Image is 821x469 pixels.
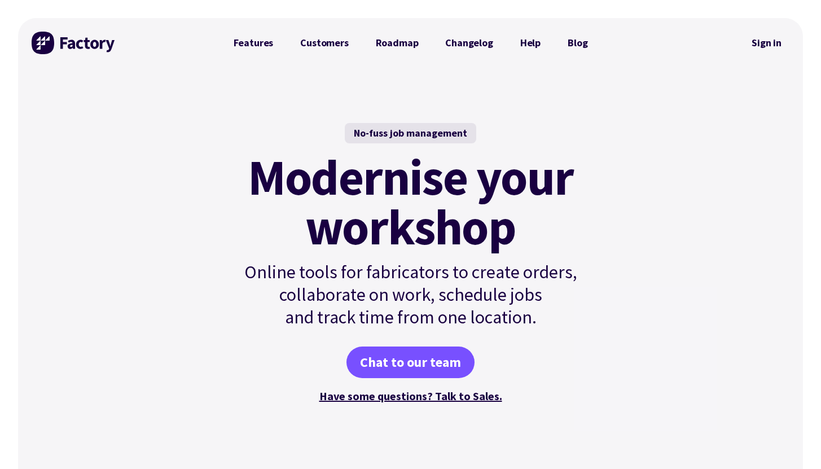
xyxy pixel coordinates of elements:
a: Features [220,32,287,54]
iframe: Chat Widget [765,415,821,469]
nav: Secondary Navigation [744,30,789,56]
a: Help [507,32,554,54]
a: Blog [554,32,601,54]
mark: Modernise your workshop [248,152,573,252]
img: Factory [32,32,116,54]
a: Changelog [432,32,506,54]
p: Online tools for fabricators to create orders, collaborate on work, schedule jobs and track time ... [220,261,602,328]
a: Customers [287,32,362,54]
a: Roadmap [362,32,432,54]
a: Chat to our team [346,347,475,378]
a: Sign in [744,30,789,56]
nav: Primary Navigation [220,32,602,54]
div: No-fuss job management [345,123,476,143]
a: Have some questions? Talk to Sales. [319,389,502,403]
